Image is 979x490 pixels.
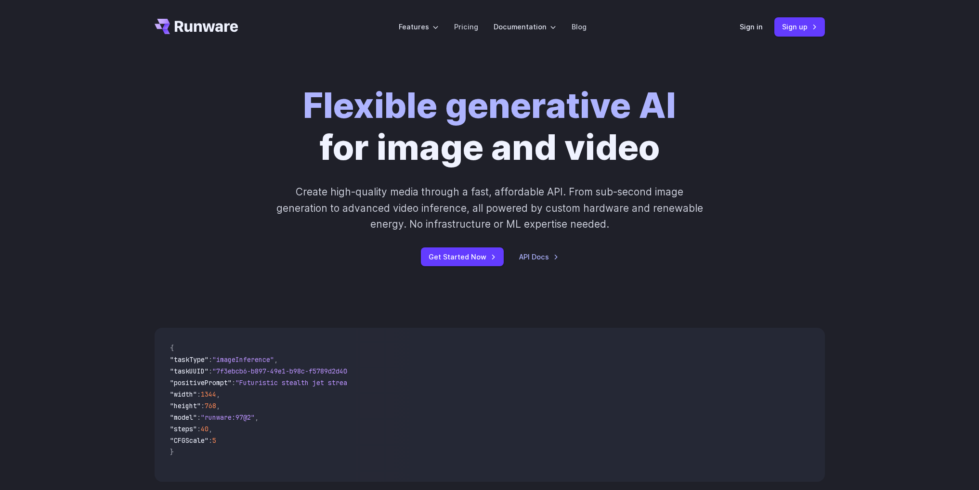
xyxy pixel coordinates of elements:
a: Pricing [454,21,478,32]
span: : [201,401,205,410]
span: : [197,425,201,433]
span: 768 [205,401,216,410]
a: Sign up [774,17,825,36]
span: "height" [170,401,201,410]
a: Get Started Now [421,247,504,266]
span: : [197,413,201,422]
a: Go to / [155,19,238,34]
span: : [197,390,201,399]
span: : [209,355,212,364]
span: 1344 [201,390,216,399]
span: 40 [201,425,209,433]
label: Features [399,21,439,32]
span: "taskType" [170,355,209,364]
span: "7f3ebcb6-b897-49e1-b98c-f5789d2d40d7" [212,367,359,375]
span: "model" [170,413,197,422]
label: Documentation [494,21,556,32]
span: "width" [170,390,197,399]
span: { [170,344,174,352]
span: : [209,367,212,375]
h1: for image and video [303,85,676,168]
span: "runware:97@2" [201,413,255,422]
a: Sign in [740,21,763,32]
span: "steps" [170,425,197,433]
span: } [170,448,174,456]
a: Blog [572,21,587,32]
span: "Futuristic stealth jet streaking through a neon-lit cityscape with glowing purple exhaust" [235,378,586,387]
span: "taskUUID" [170,367,209,375]
p: Create high-quality media through a fast, affordable API. From sub-second image generation to adv... [275,184,704,232]
strong: Flexible generative AI [303,84,676,127]
span: "imageInference" [212,355,274,364]
span: 5 [212,436,216,445]
span: : [209,436,212,445]
span: , [216,401,220,410]
a: API Docs [519,251,559,262]
span: , [274,355,278,364]
span: , [209,425,212,433]
span: , [255,413,259,422]
span: : [232,378,235,387]
span: , [216,390,220,399]
span: "positivePrompt" [170,378,232,387]
span: "CFGScale" [170,436,209,445]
